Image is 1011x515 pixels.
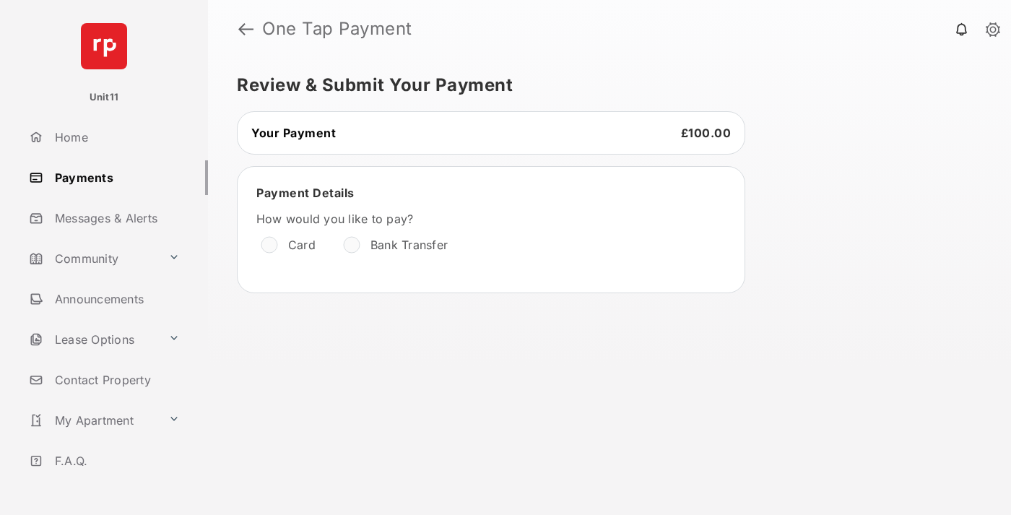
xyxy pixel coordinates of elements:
[81,23,127,69] img: svg+xml;base64,PHN2ZyB4bWxucz0iaHR0cDovL3d3dy53My5vcmcvMjAwMC9zdmciIHdpZHRoPSI2NCIgaGVpZ2h0PSI2NC...
[256,212,690,226] label: How would you like to pay?
[23,160,208,195] a: Payments
[23,363,208,397] a: Contact Property
[681,126,732,140] span: £100.00
[251,126,336,140] span: Your Payment
[237,77,971,94] h5: Review & Submit Your Payment
[256,186,355,200] span: Payment Details
[370,238,448,252] label: Bank Transfer
[23,120,208,155] a: Home
[262,20,412,38] strong: One Tap Payment
[23,201,208,235] a: Messages & Alerts
[23,403,162,438] a: My Apartment
[23,282,208,316] a: Announcements
[90,90,119,105] p: Unit11
[23,322,162,357] a: Lease Options
[23,443,208,478] a: F.A.Q.
[288,238,316,252] label: Card
[23,241,162,276] a: Community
